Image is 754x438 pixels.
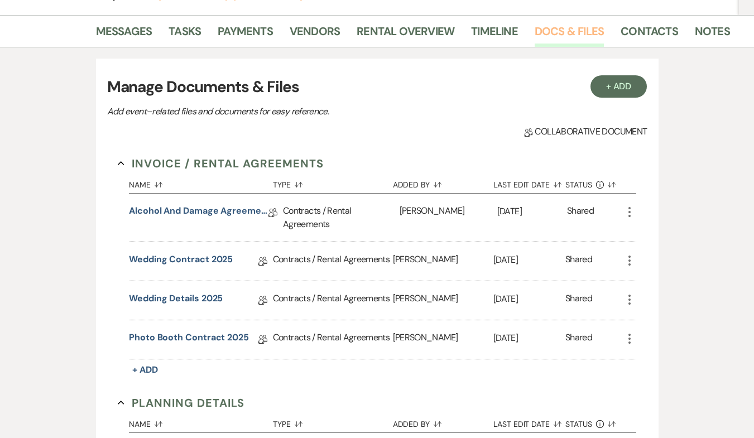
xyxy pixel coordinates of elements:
div: [PERSON_NAME] [393,281,493,320]
span: Status [565,181,592,189]
a: Wedding Details 2025 [129,292,223,309]
button: Added By [393,411,493,432]
button: + Add [590,75,647,98]
div: [PERSON_NAME] [393,242,493,281]
a: Messages [96,22,152,47]
a: Docs & Files [535,22,604,47]
div: Shared [567,204,594,231]
button: Status [565,172,623,193]
button: Invoice / Rental Agreements [118,155,324,172]
button: + Add [129,362,161,378]
a: Notes [695,22,730,47]
button: Planning Details [118,394,244,411]
a: Payments [218,22,273,47]
div: Shared [565,292,592,309]
div: Shared [565,331,592,348]
button: Type [273,172,393,193]
h3: Manage Documents & Files [107,75,647,99]
a: Timeline [471,22,518,47]
a: Wedding Contract 2025 [129,253,233,270]
button: Added By [393,172,493,193]
div: [PERSON_NAME] [393,320,493,359]
a: Vendors [290,22,340,47]
p: [DATE] [493,331,565,345]
div: [PERSON_NAME] [400,194,497,242]
div: Contracts / Rental Agreements [273,320,393,359]
p: [DATE] [497,204,567,219]
a: Alcohol and Damage Agreement 2025 [129,204,268,222]
a: Contacts [621,22,678,47]
div: Contracts / Rental Agreements [283,194,400,242]
span: Status [565,420,592,428]
span: Collaborative document [524,125,647,138]
button: Last Edit Date [493,172,565,193]
button: Status [565,411,623,432]
a: Tasks [169,22,201,47]
span: + Add [132,364,158,376]
p: [DATE] [493,253,565,267]
div: Contracts / Rental Agreements [273,281,393,320]
div: Shared [565,253,592,270]
div: Contracts / Rental Agreements [273,242,393,281]
button: Type [273,411,393,432]
p: Add event–related files and documents for easy reference. [107,104,498,119]
a: Rental Overview [357,22,454,47]
button: Last Edit Date [493,411,565,432]
p: [DATE] [493,292,565,306]
button: Name [129,411,273,432]
a: Photo Booth Contract 2025 [129,331,249,348]
button: Name [129,172,273,193]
